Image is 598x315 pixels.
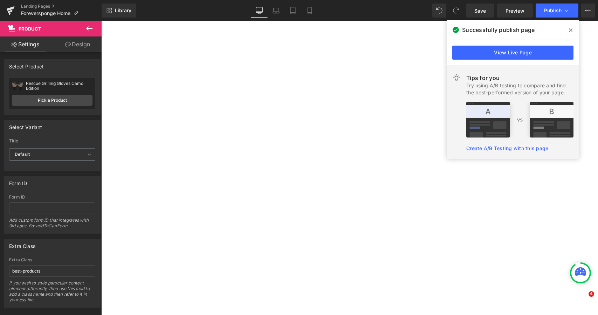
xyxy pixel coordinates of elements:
[102,4,136,18] a: New Library
[544,8,562,13] span: Publish
[52,36,103,52] a: Design
[9,176,27,186] div: Form ID
[466,82,573,96] div: Try using A/B testing to compare and find the best-performed version of your page.
[466,74,573,82] div: Tips for you
[581,4,595,18] button: More
[12,80,23,92] img: pImage
[301,4,318,18] a: Mobile
[462,26,535,34] span: Successfully publish page
[9,257,95,262] div: Extra Class
[452,46,573,60] a: View Live Page
[452,74,461,82] img: light.svg
[15,152,30,157] b: Default
[9,217,95,233] div: Add custom form ID that integrates with 3rd apps. Eg: addToCartForm
[536,4,578,18] button: Publish
[9,195,95,200] div: Form ID
[9,120,42,130] div: Select Variant
[589,291,594,297] span: 4
[9,280,95,307] div: If you wish to style particular content element differently, then use this field to add a class n...
[466,145,548,151] a: Create A/B Testing with this page
[21,4,102,9] a: Landing Pages
[506,7,524,14] span: Preview
[9,60,44,69] div: Select Product
[466,102,573,138] img: tip.png
[115,7,131,14] span: Library
[474,7,486,14] span: Save
[12,95,92,106] a: Pick a Product
[449,4,463,18] button: Redo
[284,4,301,18] a: Tablet
[497,4,533,18] a: Preview
[9,139,95,146] label: Title
[251,4,268,18] a: Desktop
[432,4,446,18] button: Undo
[268,4,284,18] a: Laptop
[9,239,35,249] div: Extra Class
[21,11,70,16] span: Foreversponge Home
[26,81,92,91] div: Rescue Grilling Gloves Camo Edition
[574,291,591,308] iframe: Intercom live chat
[19,26,41,32] span: Product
